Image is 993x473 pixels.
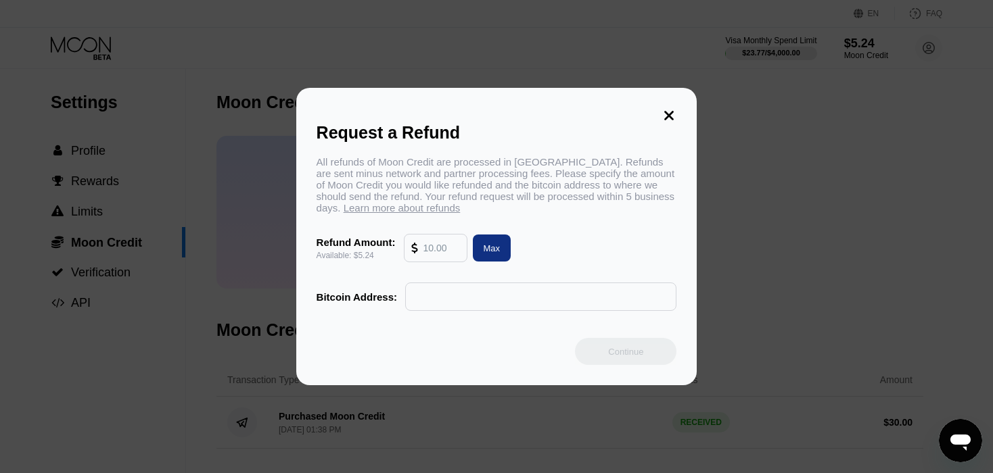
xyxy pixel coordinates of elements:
input: 10.00 [423,234,460,262]
span: Learn more about refunds [344,202,461,214]
div: Max [484,243,501,254]
div: Available: $5.24 [317,251,396,260]
div: Request a Refund [317,123,677,143]
div: Refund Amount: [317,236,396,248]
div: Bitcoin Address: [317,291,397,303]
div: Max [467,234,511,262]
iframe: Button to launch messaging window [939,419,982,462]
div: All refunds of Moon Credit are processed in [GEOGRAPHIC_DATA]. Refunds are sent minus network and... [317,156,677,214]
